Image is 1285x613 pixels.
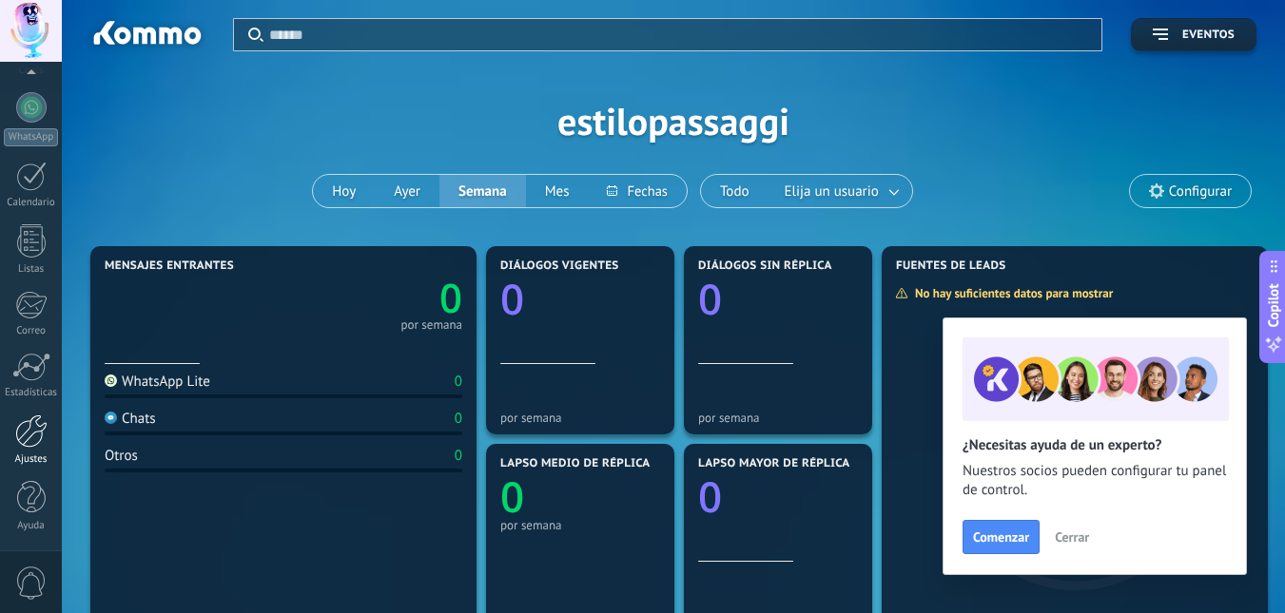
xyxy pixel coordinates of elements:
span: Copilot [1264,283,1283,327]
span: Fuentes de leads [896,259,1006,273]
button: Fechas [588,175,686,207]
button: Elija un usuario [769,175,912,207]
img: Chats [105,412,117,424]
div: Calendario [4,197,59,209]
button: Semana [439,175,526,207]
text: 0 [500,468,524,525]
img: WhatsApp Lite [105,374,117,387]
text: 0 [500,270,524,327]
span: Comenzar [973,530,1029,544]
h2: ¿Necesitas ayuda de un experto? [963,436,1227,454]
text: 0 [439,271,462,325]
div: por semana [500,411,660,425]
div: Correo [4,325,59,337]
button: Ayer [375,175,439,207]
text: 0 [698,270,722,327]
div: Listas [4,263,59,276]
div: 0 [455,410,462,428]
button: Todo [701,175,769,207]
div: Ajustes [4,453,59,466]
div: 0 [455,373,462,391]
div: WhatsApp Lite [105,373,210,391]
span: Nuestros socios pueden configurar tu panel de control. [963,462,1227,500]
span: Lapso mayor de réplica [698,457,849,470]
span: Diálogos vigentes [500,259,619,273]
div: WhatsApp [4,128,58,146]
div: 0 [455,447,462,465]
text: 0 [698,468,722,525]
div: por semana [500,518,660,532]
div: No hay suficientes datos para mostrar [895,285,1126,301]
button: Eventos [1131,18,1256,51]
button: Cerrar [1046,523,1098,551]
span: Configurar [1169,183,1232,200]
a: 0 [283,271,462,325]
button: Comenzar [963,520,1040,554]
span: Cerrar [1055,530,1089,544]
div: por semana [698,411,858,425]
span: Lapso medio de réplica [500,457,651,470]
button: Mes [526,175,589,207]
div: Chats [105,410,156,428]
span: Elija un usuario [781,179,883,204]
span: Mensajes entrantes [105,259,234,273]
div: Otros [105,447,138,465]
div: por semana [400,320,462,330]
div: Ayuda [4,520,59,532]
span: Eventos [1182,29,1235,42]
span: Diálogos sin réplica [698,259,832,273]
div: Estadísticas [4,387,59,399]
button: Hoy [313,175,375,207]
